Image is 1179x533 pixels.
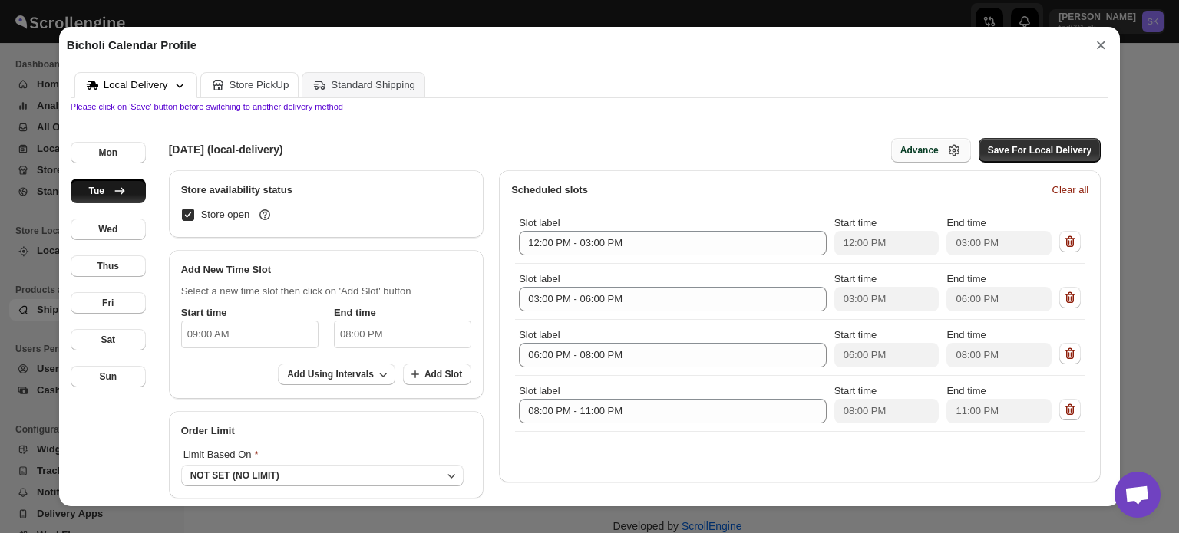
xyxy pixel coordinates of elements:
div: End time [946,327,1052,367]
button: Wed [71,219,146,240]
div: Open chat [1115,472,1161,518]
b: Start time [181,307,227,318]
div: Tue [88,185,104,197]
div: Thus [97,260,119,272]
span: Store open [201,207,273,222]
span: Save For Local Delivery [988,144,1091,156]
div: Local Delivery [104,79,168,90]
button: Local Delivery [74,72,197,98]
button: Thus [71,255,146,277]
div: Slot label [519,271,826,311]
p: Select a new time slot then click on 'Add Slot' button [181,284,472,299]
button: Tue [71,179,146,203]
h2: Bicholi Calendar Profile [67,38,196,53]
button: Standard Shipping [302,72,425,97]
h5: [DATE] (local-delivery) [169,142,283,157]
b: End time [334,307,376,318]
div: Slot label [519,216,826,255]
div: Start time [834,383,940,423]
div: Start time [834,327,940,367]
span: Add Using Intervals [287,368,374,380]
button: Sat [71,329,146,350]
span: Clear all [1052,183,1089,198]
button: Save For Local Delivery [979,138,1101,163]
button: Fri [71,292,146,314]
div: Fri [102,297,114,309]
div: Store PickUp [230,79,289,90]
button: Sun [71,366,146,387]
button: Advance [891,138,971,163]
div: Advance [900,144,939,156]
div: Wed [98,223,117,235]
div: End time [946,216,1052,255]
button: Mon [71,142,146,163]
div: Slot label [519,383,826,423]
button: NOT SET (NO LIMIT) [181,465,464,486]
button: Store PickUp [200,72,299,97]
h2: Add New Time Slot [181,262,472,278]
h3: Scheduled slots [511,183,1039,198]
button: Add Using Intervals [278,364,395,385]
div: Slot label [519,327,826,367]
div: Sat [101,334,115,346]
div: Sun [99,370,117,383]
div: Start time [834,216,940,255]
button: Clear all [1043,178,1098,202]
div: Mon [98,146,117,159]
button: Add Slot [403,364,471,385]
div: NOT SET (NO LIMIT) [190,469,279,482]
h2: Order Limit [181,423,472,439]
div: Start time [834,271,940,311]
p: Limit Based On [181,445,464,465]
h2: Store availability status [181,183,472,198]
div: Standard Shipping [331,79,415,90]
div: End time [946,271,1052,311]
p: Please click on 'Save' button before switching to another delivery method [71,102,1108,111]
button: × [1089,35,1112,56]
span: Add Slot [424,368,462,380]
div: End time [946,383,1052,423]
